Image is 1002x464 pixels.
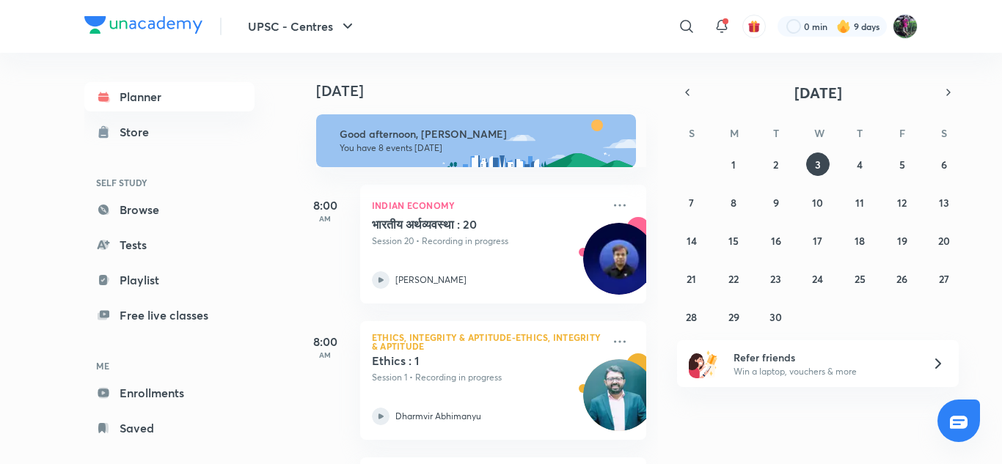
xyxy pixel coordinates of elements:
[84,16,202,34] img: Company Logo
[806,267,830,290] button: September 24, 2025
[764,305,788,328] button: September 30, 2025
[84,16,202,37] a: Company Logo
[84,353,255,378] h6: ME
[395,410,481,423] p: Dharmvir Abhimanyu
[239,12,365,41] button: UPSC - Centres
[734,350,914,365] h6: Refer friends
[939,272,949,286] abbr: September 27, 2025
[806,152,830,176] button: September 3, 2025
[680,267,703,290] button: September 21, 2025
[812,196,823,210] abbr: September 10, 2025
[891,267,914,290] button: September 26, 2025
[891,152,914,176] button: September 5, 2025
[734,365,914,378] p: Win a laptop, vouchers & more
[857,158,863,172] abbr: September 4, 2025
[84,265,255,295] a: Playlist
[773,158,778,172] abbr: September 2, 2025
[896,272,907,286] abbr: September 26, 2025
[806,191,830,214] button: September 10, 2025
[680,229,703,252] button: September 14, 2025
[938,234,950,248] abbr: September 20, 2025
[687,234,697,248] abbr: September 14, 2025
[680,191,703,214] button: September 7, 2025
[764,191,788,214] button: September 9, 2025
[372,333,602,350] p: Ethics, Integrity & Aptitude-Ethics, Integrity & Aptitude
[689,196,694,210] abbr: September 7, 2025
[747,20,761,33] img: avatar
[812,272,823,286] abbr: September 24, 2025
[813,234,822,248] abbr: September 17, 2025
[730,126,739,140] abbr: Monday
[728,272,739,286] abbr: September 22, 2025
[731,196,736,210] abbr: September 8, 2025
[891,229,914,252] button: September 19, 2025
[120,123,158,141] div: Store
[84,82,255,111] a: Planner
[722,267,745,290] button: September 22, 2025
[836,19,851,34] img: streak
[773,126,779,140] abbr: Tuesday
[84,301,255,330] a: Free live classes
[296,350,354,359] p: AM
[372,371,602,384] p: Session 1 • Recording in progress
[686,310,697,324] abbr: September 28, 2025
[689,126,695,140] abbr: Sunday
[855,272,866,286] abbr: September 25, 2025
[771,234,781,248] abbr: September 16, 2025
[296,214,354,223] p: AM
[764,267,788,290] button: September 23, 2025
[848,152,871,176] button: September 4, 2025
[728,310,739,324] abbr: September 29, 2025
[932,191,956,214] button: September 13, 2025
[857,126,863,140] abbr: Thursday
[84,413,255,443] a: Saved
[731,158,736,172] abbr: September 1, 2025
[941,158,947,172] abbr: September 6, 2025
[899,126,905,140] abbr: Friday
[680,305,703,328] button: September 28, 2025
[84,170,255,195] h6: SELF STUDY
[769,310,782,324] abbr: September 30, 2025
[395,273,467,287] p: [PERSON_NAME]
[932,152,956,176] button: September 6, 2025
[891,191,914,214] button: September 12, 2025
[722,305,745,328] button: September 29, 2025
[698,82,938,103] button: [DATE]
[848,191,871,214] button: September 11, 2025
[296,333,354,350] h5: 8:00
[84,117,255,147] a: Store
[689,349,718,378] img: referral
[814,126,824,140] abbr: Wednesday
[770,272,781,286] abbr: September 23, 2025
[897,196,907,210] abbr: September 12, 2025
[897,234,907,248] abbr: September 19, 2025
[722,229,745,252] button: September 15, 2025
[316,114,636,167] img: afternoon
[893,14,918,39] img: Ravishekhar Kumar
[848,229,871,252] button: September 18, 2025
[855,234,865,248] abbr: September 18, 2025
[815,158,821,172] abbr: September 3, 2025
[728,234,739,248] abbr: September 15, 2025
[372,353,555,368] h5: Ethics : 1
[722,191,745,214] button: September 8, 2025
[794,83,842,103] span: [DATE]
[742,15,766,38] button: avatar
[340,142,623,154] p: You have 8 events [DATE]
[764,229,788,252] button: September 16, 2025
[939,196,949,210] abbr: September 13, 2025
[372,196,602,214] p: Indian Economy
[296,196,354,214] h5: 8:00
[84,195,255,224] a: Browse
[941,126,947,140] abbr: Saturday
[806,229,830,252] button: September 17, 2025
[372,217,555,232] h5: भारतीय अर्थव्यवस्था : 20
[316,82,661,100] h4: [DATE]
[372,235,602,248] p: Session 20 • Recording in progress
[722,152,745,176] button: September 1, 2025
[932,229,956,252] button: September 20, 2025
[84,378,255,408] a: Enrollments
[899,158,905,172] abbr: September 5, 2025
[687,272,696,286] abbr: September 21, 2025
[932,267,956,290] button: September 27, 2025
